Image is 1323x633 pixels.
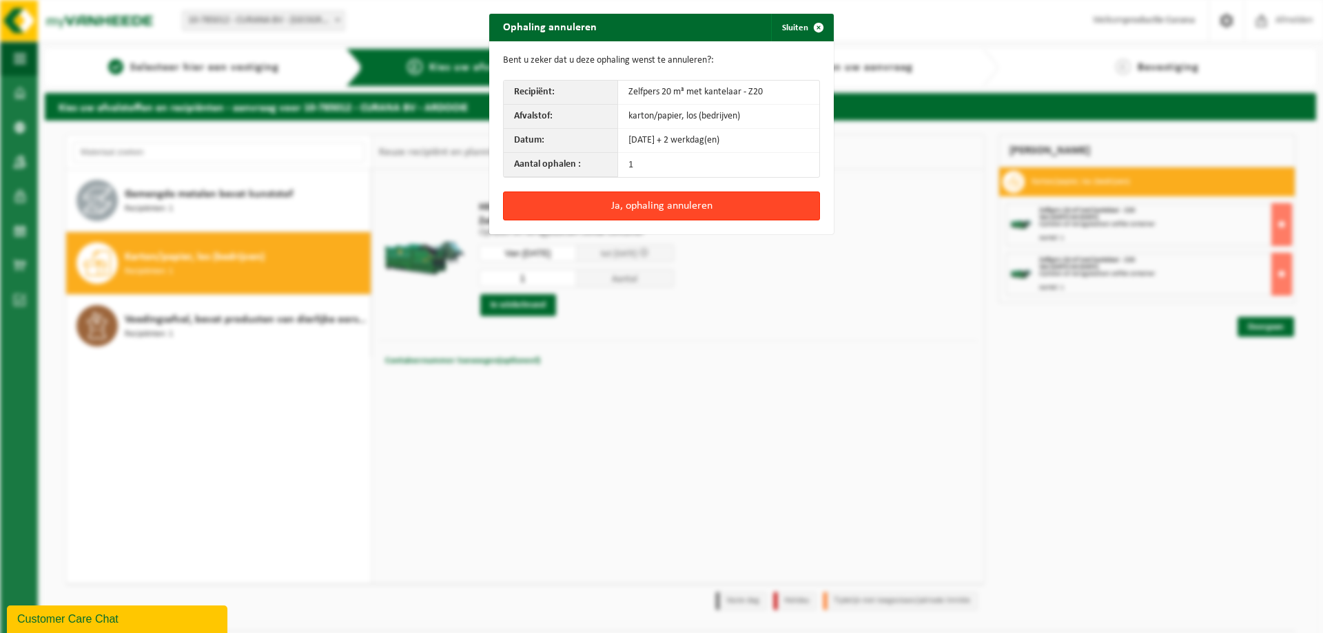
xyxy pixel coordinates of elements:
[504,129,618,153] th: Datum:
[7,603,230,633] iframe: chat widget
[618,81,819,105] td: Zelfpers 20 m³ met kantelaar - Z20
[618,129,819,153] td: [DATE] + 2 werkdag(en)
[489,14,611,40] h2: Ophaling annuleren
[504,81,618,105] th: Recipiënt:
[503,55,820,66] p: Bent u zeker dat u deze ophaling wenst te annuleren?:
[503,191,820,220] button: Ja, ophaling annuleren
[618,105,819,129] td: karton/papier, los (bedrijven)
[504,153,618,177] th: Aantal ophalen :
[618,153,819,177] td: 1
[771,14,832,41] button: Sluiten
[504,105,618,129] th: Afvalstof:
